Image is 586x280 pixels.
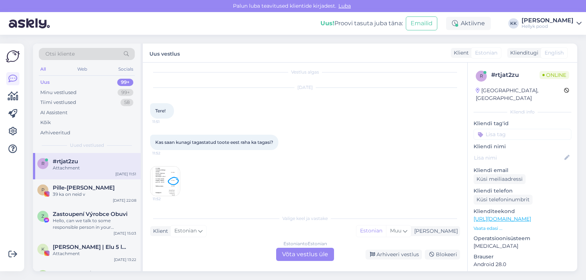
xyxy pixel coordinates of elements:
[474,109,571,115] div: Kliendi info
[474,208,571,215] p: Klienditeekond
[41,161,45,166] span: r
[474,195,533,205] div: Küsi telefoninumbrit
[40,79,50,86] div: Uus
[474,154,563,162] input: Lisa nimi
[336,3,353,9] span: Luba
[117,64,135,74] div: Socials
[474,235,571,242] p: Operatsioonisüsteem
[114,257,136,262] div: [DATE] 13:22
[522,18,574,23] div: [PERSON_NAME]
[41,187,45,193] span: P
[150,69,460,75] div: Vestlus algas
[474,129,571,140] input: Lisa tag
[411,227,458,235] div: [PERSON_NAME]
[474,143,571,150] p: Kliendi nimi
[150,215,460,222] div: Valige keel ja vastake
[53,184,115,191] span: Pille-Riin Tammik
[451,49,469,57] div: Klient
[53,158,78,165] span: #rtjat2zu
[545,49,564,57] span: English
[522,23,574,29] div: Hellyk pood
[153,196,180,202] span: 11:52
[53,244,129,250] span: Kristiina Kruus | Elu 5 lapsega
[6,49,20,63] img: Askly Logo
[53,250,136,257] div: Attachment
[40,129,70,137] div: Arhiveeritud
[40,119,51,126] div: Kõik
[474,242,571,250] p: [MEDICAL_DATA]
[115,171,136,177] div: [DATE] 11:51
[118,89,133,96] div: 99+
[474,174,526,184] div: Küsi meiliaadressi
[40,99,76,106] div: Tiimi vestlused
[356,225,386,236] div: Estonian
[53,211,127,217] span: Zastoupení Výrobce Obuvi
[474,167,571,174] p: Kliendi email
[53,165,136,171] div: Attachment
[539,71,569,79] span: Online
[39,64,47,74] div: All
[150,227,168,235] div: Klient
[474,261,571,268] p: Android 28.0
[40,89,77,96] div: Minu vestlused
[45,50,75,58] span: Otsi kliente
[41,246,45,252] span: K
[522,18,582,29] a: [PERSON_NAME]Hellyk pood
[113,198,136,203] div: [DATE] 22:08
[76,64,89,74] div: Web
[155,108,166,113] span: Tere!
[474,225,571,232] p: Vaata edasi ...
[53,217,136,231] div: Hello, can we talk to some responsible person in your shop/company? There have been some preorder...
[507,49,538,57] div: Klienditugi
[390,227,401,234] span: Muu
[152,119,180,124] span: 11:51
[41,213,44,219] span: Z
[474,120,571,127] p: Kliendi tag'id
[70,142,104,149] span: Uued vestlused
[53,270,91,277] span: Heveren Eesti
[474,216,531,222] a: [URL][DOMAIN_NAME]
[155,139,273,145] span: Kas saan kunagi tagastatud toote eest raha ka tagasi?
[151,167,180,196] img: Attachment
[117,79,133,86] div: 99+
[152,150,180,156] span: 11:52
[476,87,564,102] div: [GEOGRAPHIC_DATA], [GEOGRAPHIC_DATA]
[276,248,334,261] div: Võta vestlus üle
[491,71,539,79] div: # rtjat2zu
[475,49,497,57] span: Estonian
[474,253,571,261] p: Brauser
[149,48,180,58] label: Uus vestlus
[320,19,403,28] div: Proovi tasuta juba täna:
[114,231,136,236] div: [DATE] 15:03
[480,73,483,79] span: r
[174,227,197,235] span: Estonian
[406,16,437,30] button: Emailid
[120,99,133,106] div: 58
[320,20,334,27] b: Uus!
[53,191,136,198] div: 39 ka on neid v
[508,18,519,29] div: KK
[283,240,327,247] div: Estonian to Estonian
[446,17,491,30] div: Aktiivne
[40,109,67,116] div: AI Assistent
[150,84,460,91] div: [DATE]
[474,187,571,195] p: Kliendi telefon
[425,250,460,260] div: Blokeeri
[366,250,422,260] div: Arhiveeri vestlus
